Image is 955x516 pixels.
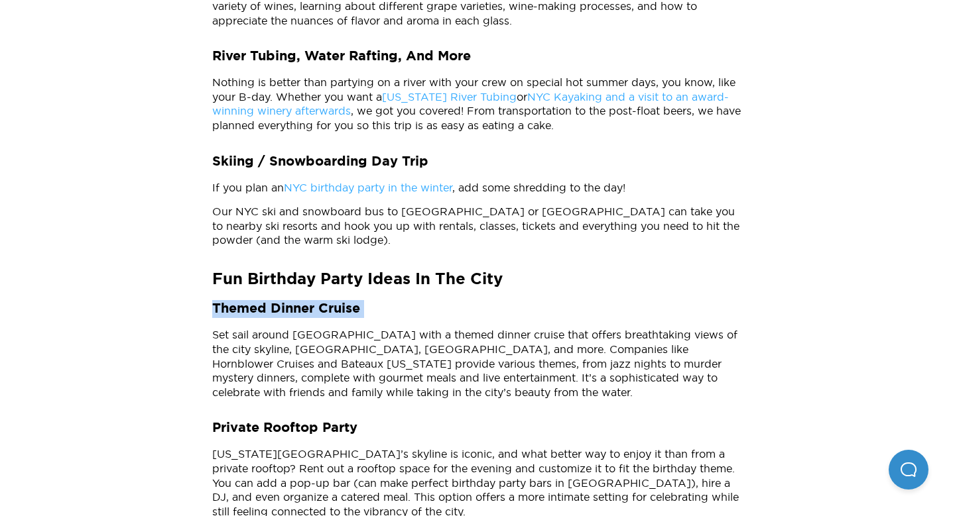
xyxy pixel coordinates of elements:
[212,76,743,132] p: Nothing is better than partying on a river with your crew on special hot summer days, you know, l...
[382,91,517,103] a: [US_STATE] River Tubing
[212,272,503,287] strong: Fun Birthday Party Ideas In The City
[212,205,743,248] p: Our NYC ski and snowboard bus to [GEOGRAPHIC_DATA] or [GEOGRAPHIC_DATA] can take you to nearby sk...
[212,300,743,318] h3: Themed Dinner Cruise
[212,153,743,171] h3: Skiing / Snowboarding Day Trip
[889,450,928,490] iframe: Help Scout Beacon - Open
[212,48,743,66] h3: River Tubing, Water Rafting, And More
[212,328,743,399] p: Set sail around [GEOGRAPHIC_DATA] with a themed dinner cruise that offers breathtaking views of t...
[284,181,452,193] a: NYC birthday party in the winter
[212,181,743,195] p: If you plan an , add some shredding to the day!
[212,419,743,437] h3: Private Rooftop Party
